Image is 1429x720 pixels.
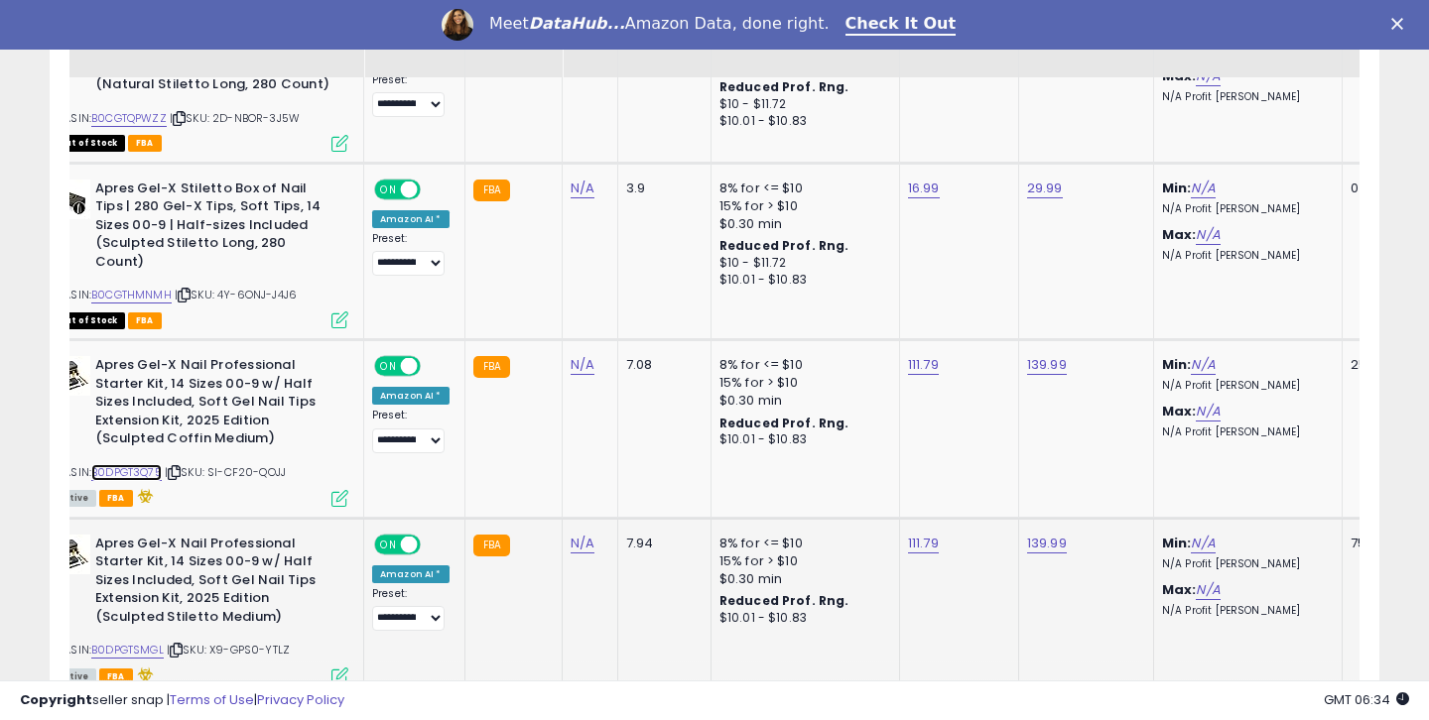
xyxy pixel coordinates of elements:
[489,14,830,34] div: Meet Amazon Data, done right.
[372,565,450,583] div: Amazon AI *
[719,592,849,609] b: Reduced Prof. Rng.
[51,490,96,507] span: All listings currently available for purchase on Amazon
[719,610,884,627] div: $10.01 - $10.83
[128,312,162,329] span: FBA
[51,135,125,152] span: All listings that are currently out of stock and unavailable for purchase on Amazon
[1162,580,1197,599] b: Max:
[719,392,884,410] div: $0.30 min
[719,431,884,448] div: $10.01 - $10.83
[128,135,162,152] span: FBA
[719,113,884,130] div: $10.01 - $10.83
[719,78,849,95] b: Reduced Prof. Rng.
[91,642,164,659] a: B0DPGTSMGL
[1162,66,1197,85] b: Max:
[372,210,450,228] div: Amazon AI *
[51,356,90,396] img: 4196zklqWKL._SL40_.jpg
[571,534,594,553] a: N/A
[719,374,884,392] div: 15% for > $10
[473,535,510,556] small: FBA
[1162,534,1192,552] b: Min:
[1162,425,1327,439] p: N/A Profit [PERSON_NAME]
[719,272,884,289] div: $10.01 - $10.83
[95,180,336,277] b: Apres Gel-X Stiletto Box of Nail Tips | 280 Gel-X Tips, Soft Tips, 14 Sizes 00-9 | Half-sizes Inc...
[1196,225,1220,245] a: N/A
[51,535,90,574] img: 4175P4gljGL._SL40_.jpg
[175,287,297,302] span: | SKU: 4Y-6ONJ-J4J6
[719,197,884,215] div: 15% for > $10
[1162,604,1327,618] p: N/A Profit [PERSON_NAME]
[257,690,344,709] a: Privacy Policy
[170,690,254,709] a: Terms of Use
[719,570,884,588] div: $0.30 min
[473,180,510,201] small: FBA
[719,215,884,233] div: $0.30 min
[1162,249,1327,263] p: N/A Profit [PERSON_NAME]
[529,14,625,33] i: DataHub...
[719,180,884,197] div: 8% for <= $10
[95,535,336,632] b: Apres Gel-X Nail Professional Starter Kit, 14 Sizes 00-9 w/ Half Sizes Included, Soft Gel Nail Ti...
[719,96,884,113] div: $10 - $11.72
[170,110,300,126] span: | SKU: 2D-NBOR-3J5W
[626,535,696,552] div: 7.94
[1162,90,1327,104] p: N/A Profit [PERSON_NAME]
[99,490,133,507] span: FBA
[167,642,290,658] span: | SKU: X9-GPS0-YTLZ
[1196,402,1220,421] a: N/A
[1162,202,1327,216] p: N/A Profit [PERSON_NAME]
[1351,180,1412,197] div: 0
[1162,557,1327,571] p: N/A Profit [PERSON_NAME]
[626,180,696,197] div: 3.9
[719,356,884,374] div: 8% for <= $10
[908,534,939,553] a: 111.79
[91,110,167,127] a: B0CGTQPWZZ
[372,409,450,453] div: Preset:
[165,464,286,480] span: | SKU: SI-CF20-QOJJ
[1162,402,1197,420] b: Max:
[372,73,450,118] div: Preset:
[442,9,473,41] img: Profile image for Georgie
[719,255,884,272] div: $10 - $11.72
[376,180,401,197] span: ON
[908,179,940,198] a: 16.99
[1191,534,1215,553] a: N/A
[95,356,336,453] b: Apres Gel-X Nail Professional Starter Kit, 14 Sizes 00-9 w/ Half Sizes Included, Soft Gel Nail Ti...
[20,690,92,709] strong: Copyright
[418,536,450,552] span: OFF
[1027,179,1063,198] a: 29.99
[1191,355,1215,375] a: N/A
[1191,179,1215,198] a: N/A
[376,536,401,552] span: ON
[473,356,510,378] small: FBA
[51,312,125,329] span: All listings that are currently out of stock and unavailable for purchase on Amazon
[1027,534,1067,553] a: 139.99
[1162,379,1327,393] p: N/A Profit [PERSON_NAME]
[719,237,849,254] b: Reduced Prof. Rng.
[1351,535,1412,552] div: 75
[372,232,450,277] div: Preset:
[418,358,450,375] span: OFF
[133,489,154,503] i: hazardous material
[372,587,450,632] div: Preset:
[51,180,90,219] img: 31cbzp7z2SL._SL40_.jpg
[719,552,884,570] div: 15% for > $10
[418,180,450,197] span: OFF
[571,179,594,198] a: N/A
[845,14,957,36] a: Check It Out
[1196,580,1220,600] a: N/A
[1162,355,1192,374] b: Min:
[719,415,849,431] b: Reduced Prof. Rng.
[1351,356,1412,374] div: 25
[908,355,939,375] a: 111.79
[1391,18,1411,30] div: Close
[1162,225,1197,244] b: Max:
[626,356,696,374] div: 7.08
[20,691,344,710] div: seller snap | |
[1162,179,1192,197] b: Min:
[91,287,172,303] a: B0CGTHMNMH
[1027,355,1067,375] a: 139.99
[91,464,162,481] a: B0DPGT3Q75
[1324,690,1409,709] span: 2025-09-8 06:34 GMT
[719,535,884,552] div: 8% for <= $10
[376,358,401,375] span: ON
[372,387,450,405] div: Amazon AI *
